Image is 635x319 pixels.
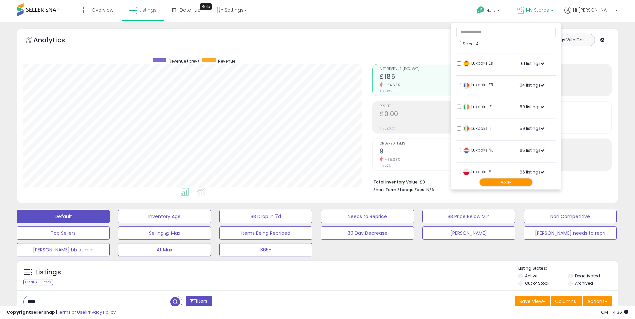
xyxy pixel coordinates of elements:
[583,296,612,307] button: Actions
[380,105,488,108] span: Profit
[200,3,212,10] div: Tooltip anchor
[479,178,533,186] button: Apply
[471,1,507,22] a: Help
[515,296,550,307] button: Save View
[541,83,545,87] span: Active
[219,243,312,256] button: 365+
[463,125,470,132] img: italy.png
[23,279,53,285] div: Clear All Filters
[321,210,414,223] button: Needs to Reprice
[219,226,312,240] button: Items Being Repriced
[380,148,488,157] h2: 9
[380,73,488,82] h2: £185
[373,179,419,185] b: Total Inventory Value:
[524,226,617,240] button: [PERSON_NAME] needs to repri
[422,210,515,223] button: BB Price Below Min
[555,298,576,305] span: Columns
[520,104,545,110] span: 59 listings
[573,7,613,13] span: Hi [PERSON_NAME]
[35,268,61,277] h5: Listings
[383,83,400,88] small: -64.58%
[380,142,488,146] span: Ordered Items
[373,177,607,185] li: £0
[7,309,31,315] strong: Copyright
[520,169,545,175] span: 66 listings
[518,265,618,272] p: Listing States:
[380,89,395,93] small: Prev: £523
[541,127,545,131] span: Active
[118,226,211,240] button: Selling @ Max
[86,309,116,315] a: Privacy Policy
[118,243,211,256] button: At Max
[180,7,201,13] span: DataHub
[463,104,492,110] span: Luxpaks IE
[380,127,396,131] small: Prev: £0.00
[426,186,434,193] span: N/A
[463,147,493,153] span: Luxpaks NL
[521,61,545,66] span: 61 listings
[33,35,78,46] h5: Analytics
[541,170,545,174] span: Active
[601,309,628,315] span: 2025-08-15 14:36 GMT
[17,243,110,256] button: [PERSON_NAME] bb at min
[92,7,113,13] span: Overview
[380,110,488,119] h2: £0.00
[186,296,212,307] button: Filters
[380,67,488,71] span: Net Revenue (Exc. VAT)
[218,58,235,64] span: Revenue
[541,149,545,153] span: Active
[139,7,157,13] span: Listings
[383,157,400,162] small: -65.38%
[17,226,110,240] button: Top Sellers
[118,210,211,223] button: Inventory Age
[463,169,470,175] img: poland.png
[518,82,545,88] span: 104 listings
[169,58,199,64] span: Revenue (prev)
[525,280,549,286] label: Out of Stock
[526,7,549,13] span: My Stores
[380,164,391,168] small: Prev: 26
[57,309,85,315] a: Terms of Use
[373,187,425,192] b: Short Term Storage Fees:
[541,62,545,66] span: Active
[551,296,582,307] button: Columns
[520,126,545,131] span: 59 listings
[17,210,110,223] button: Default
[575,273,600,279] label: Deactivated
[463,60,470,67] img: spain.png
[463,104,470,110] img: ireland.png
[564,7,618,22] a: Hi [PERSON_NAME]
[422,226,515,240] button: [PERSON_NAME]
[543,36,593,44] button: Listings With Cost
[463,126,492,131] span: Luxpaks IT
[524,210,617,223] button: Non Competitive
[219,210,312,223] button: BB Drop in 7d
[463,60,493,66] span: Luxpaks Es
[7,309,116,316] div: seller snap | |
[463,169,492,174] span: Luxpaks PL
[520,148,545,153] span: 65 listings
[463,82,493,88] span: Luxpaks FR
[476,6,485,14] i: Get Help
[463,82,470,89] img: france.png
[541,105,545,109] span: Active
[463,147,470,154] img: netherlands.png
[486,8,495,13] span: Help
[321,226,414,240] button: 30 Day Decrease
[575,280,593,286] label: Archived
[463,41,481,47] span: Select All
[525,273,537,279] label: Active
